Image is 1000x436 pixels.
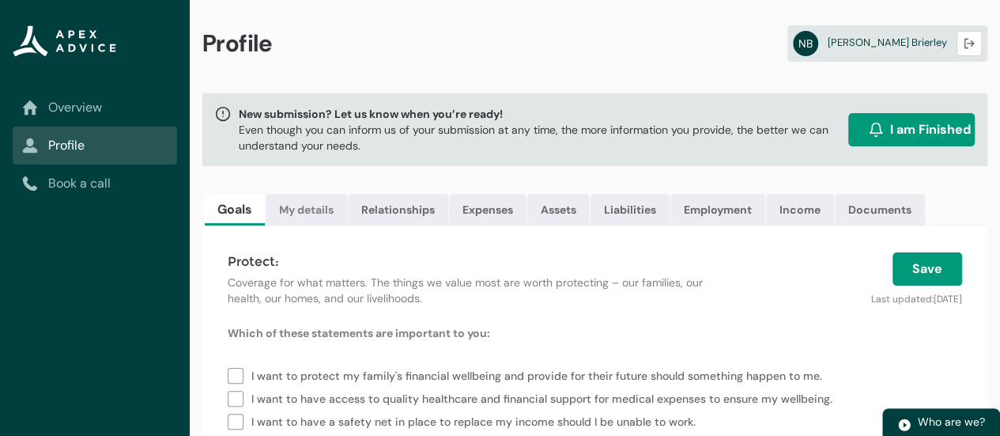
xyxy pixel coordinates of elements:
img: alarm.svg [868,122,884,138]
a: Assets [527,194,590,226]
button: I am Finished [848,113,975,146]
p: Even though you can inform us of your submission at any time, the more information you provide, t... [239,122,842,154]
span: I want to have a safety net in place to replace my income should I be unable to work. [251,409,702,432]
abbr: NB [793,31,818,56]
span: I want to have access to quality healthcare and financial support for medical expenses to ensure ... [251,386,839,409]
a: Profile [22,136,168,155]
p: Which of these statements are important to you: [228,325,962,341]
h4: Protect: [228,252,711,271]
a: NB[PERSON_NAME] Brierley [787,25,987,62]
span: I am Finished [890,120,971,139]
button: Save [892,252,962,286]
a: Liabilities [591,194,670,226]
a: Overview [22,98,168,117]
span: Who are we? [918,415,985,429]
a: My details [266,194,347,226]
span: New submission? Let us know when you’re ready! [239,106,842,122]
img: Apex Advice Group [13,25,116,57]
a: Relationships [348,194,448,226]
a: Goals [205,194,265,226]
img: play.svg [897,418,911,432]
span: [PERSON_NAME] Brierley [828,36,947,49]
span: I want to protect my family's financial wellbeing and provide for their future should something h... [251,363,828,386]
p: Coverage for what matters. The things we value most are worth protecting – our families, our heal... [228,275,711,306]
a: Employment [670,194,765,226]
p: Last updated: [730,286,962,306]
a: Documents [835,194,925,226]
a: Income [766,194,834,226]
button: Logout [957,31,982,56]
a: Book a call [22,174,168,193]
span: Profile [202,28,273,59]
a: Expenses [449,194,526,226]
lightning-formatted-date-time: [DATE] [934,293,962,305]
nav: Sub page [13,89,177,203]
